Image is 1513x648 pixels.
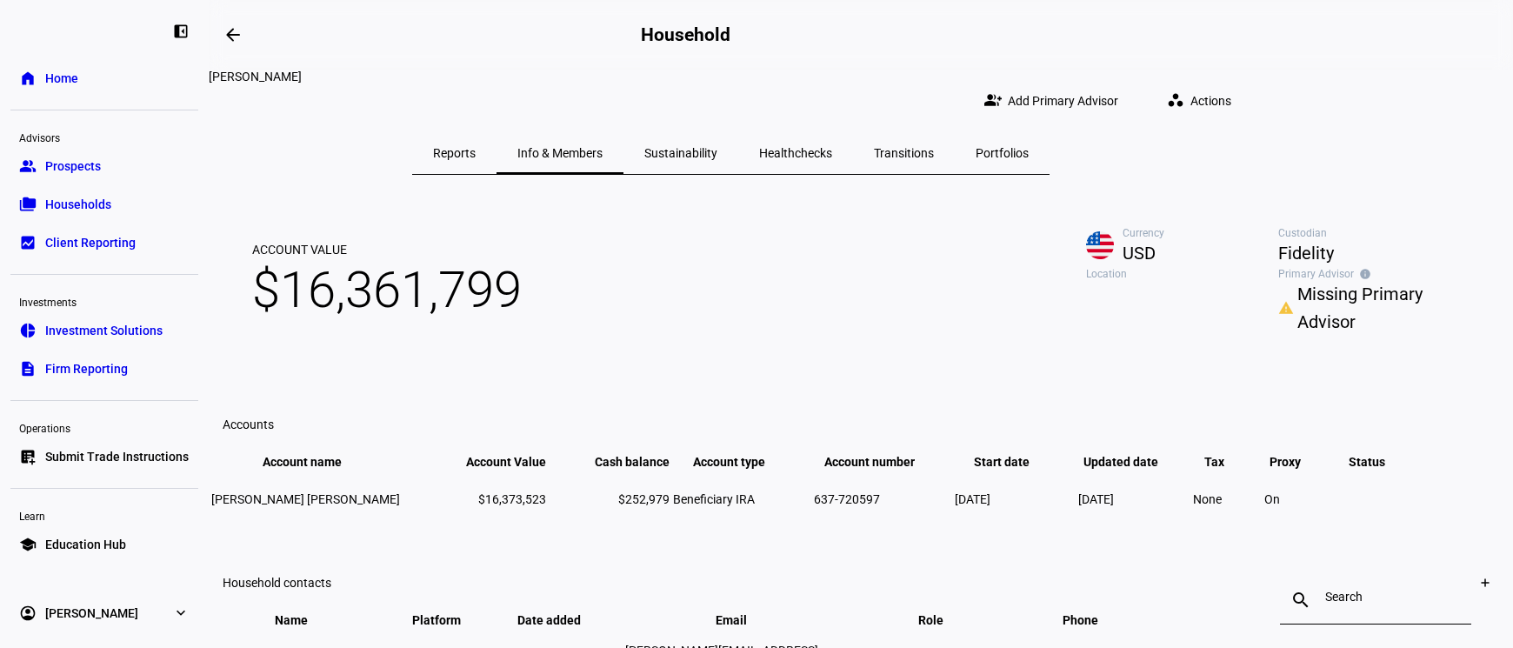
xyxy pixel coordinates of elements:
div: Operations [10,415,198,439]
span: Add Primary Advisor [1008,84,1118,118]
mat-icon: warning [1278,300,1297,316]
eth-mat-symbol: expand_more [172,605,190,622]
span: $252,979 [618,492,670,506]
span: Platform [412,613,487,627]
span: Account type [693,455,791,469]
eth-data-table-title: Accounts [223,418,274,431]
div: Learn [10,503,198,527]
span: [PERSON_NAME] [45,605,138,622]
span: Tax [1204,455,1250,469]
span: Location [1086,268,1278,280]
eth-mat-symbol: bid_landscape [19,234,37,251]
eth-mat-symbol: home [19,70,37,87]
span: Date added [517,613,607,627]
span: Phone [1063,613,1124,627]
span: Account Value [252,242,522,257]
span: Sustainability [644,147,717,159]
eth-mat-symbol: folder_copy [19,196,37,213]
span: Cash balance [569,455,670,469]
mat-icon: group_add [984,91,1002,109]
eth-data-table-title: Household contacts [223,576,331,590]
mat-icon: arrow_backwards [223,24,243,45]
span: Firm Reporting [45,360,128,377]
span: Education Hub [45,536,126,553]
span: [PERSON_NAME] [PERSON_NAME] [211,492,400,506]
mat-icon: search [1280,590,1322,611]
td: [DATE] [1077,471,1190,527]
span: Missing Primary Advisor [1297,280,1470,336]
span: On [1264,492,1280,506]
span: Beneficiary IRA [673,492,755,506]
a: bid_landscapeClient Reporting [10,225,198,260]
span: Investment Solutions [45,322,163,339]
eth-mat-symbol: group [19,157,37,175]
span: Start date [974,455,1056,469]
a: pie_chartInvestment Solutions [10,313,198,348]
span: 637-720597 [814,492,880,506]
eth-mat-symbol: description [19,360,37,377]
span: USD [1123,239,1278,267]
a: homeHome [10,61,198,96]
input: Search [1325,590,1426,604]
a: descriptionFirm Reporting [10,351,198,386]
span: Prospects [45,157,101,175]
span: $16,373,523 [478,492,546,506]
span: $16,361,799 [252,257,522,322]
span: Info & Members [517,147,603,159]
span: Updated date [1083,455,1184,469]
span: Actions [1190,84,1231,118]
span: Proxy [1270,455,1327,469]
span: Email [716,613,773,627]
eth-mat-symbol: list_alt_add [19,448,37,465]
span: Client Reporting [45,234,136,251]
eth-mat-symbol: pie_chart [19,322,37,339]
span: Account number [824,455,941,469]
span: Role [918,613,970,627]
h2: Household [641,24,730,45]
span: Home [45,70,78,87]
td: [DATE] [954,471,1076,527]
eth-mat-symbol: left_panel_close [172,23,190,40]
span: Name [275,613,334,627]
eth-quick-actions: Actions [1139,84,1252,118]
span: Account name [263,455,368,469]
span: Reports [433,147,476,159]
eth-mat-symbol: account_circle [19,605,37,622]
a: folder_copyHouseholds [10,187,198,222]
span: Healthchecks [759,147,832,159]
button: Add Primary Advisor [970,84,1139,118]
span: Status [1336,455,1398,469]
mat-icon: workspaces [1167,91,1184,109]
span: None [1193,492,1222,506]
span: Custodian [1278,227,1470,239]
span: Submit Trade Instructions [45,448,189,465]
span: Households [45,196,111,213]
span: Primary Advisor [1278,268,1470,280]
a: groupProspects [10,149,198,184]
div: Investments [10,289,198,313]
div: Advisors [10,124,198,149]
span: Transitions [874,147,934,159]
mat-icon: info [1359,268,1371,280]
span: Account Value [440,455,546,469]
span: Currency [1123,227,1278,239]
eth-mat-symbol: school [19,536,37,553]
button: Actions [1153,84,1252,118]
span: Portfolios [976,147,1029,159]
span: Fidelity [1278,239,1470,267]
div: Amy Brakeman [209,70,1252,84]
